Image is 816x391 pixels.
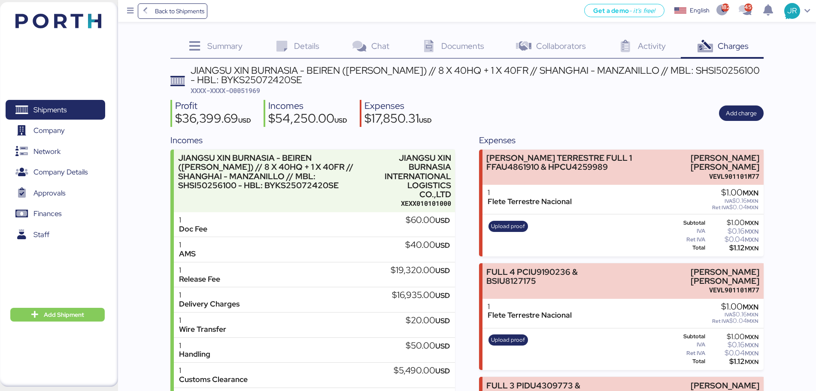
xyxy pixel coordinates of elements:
button: Upload proof [488,334,528,346]
div: $20.00 [406,316,450,325]
span: Company Details [33,166,88,178]
div: English [690,6,710,15]
div: JIANGSU XIN BURNASIA INTERNATIONAL LOGISTICS CO.,LTD [374,153,451,199]
span: MXN [745,349,758,357]
span: IVA [725,311,732,318]
div: $16,935.00 [392,291,450,300]
div: Delivery Charges [179,300,240,309]
span: Finances [33,208,61,220]
a: Company [6,121,105,141]
div: Incomes [170,134,455,147]
span: USD [419,116,432,124]
div: 1 [179,291,240,300]
span: USD [435,316,450,325]
div: JIANGSU XIN BURNASIA - BEIREN ([PERSON_NAME]) // 8 X 40HQ + 1 X 40FR // SHANGHAI - MANZANILLO // ... [178,153,370,190]
a: Network [6,141,105,161]
span: USD [334,116,347,124]
span: USD [435,241,450,250]
span: MXN [745,341,758,349]
div: Ret IVA [666,350,705,356]
div: Subtotal [666,220,705,226]
div: Wire Transfer [179,325,226,334]
div: $1.00 [707,334,758,340]
span: Upload proof [491,335,525,345]
div: VEVL901101M77 [627,286,759,295]
span: Details [294,40,319,51]
div: 1 [488,302,572,311]
div: $0.16 [707,342,758,348]
div: $0.04 [712,204,758,211]
span: MXN [747,318,758,325]
button: Menu [123,4,138,18]
div: $0.04 [712,318,758,324]
span: USD [435,266,450,275]
a: Staff [6,225,105,244]
div: $1.00 [712,188,758,198]
div: $1.00 [707,220,758,226]
span: Company [33,124,65,137]
div: $60.00 [406,216,450,225]
div: $0.16 [712,311,758,318]
div: [PERSON_NAME] [PERSON_NAME] [668,153,760,171]
div: Flete Terrestre Nacional [488,311,572,320]
div: 1 [179,341,210,350]
div: 1 [179,241,196,250]
div: Profit [175,100,251,112]
span: IVA [725,198,732,205]
div: $5,490.00 [394,366,450,376]
span: USD [435,366,450,376]
div: $1.00 [712,302,758,312]
div: Expenses [364,100,432,112]
div: VEVL901101M77 [668,172,760,181]
div: 1 [488,188,572,197]
div: $1.12 [707,358,758,365]
div: AMS [179,250,196,259]
span: MXN [747,204,758,211]
span: MXN [747,198,758,205]
div: $50.00 [406,341,450,351]
div: Expenses [479,134,764,147]
span: Collaborators [536,40,586,51]
span: Activity [638,40,666,51]
span: USD [435,341,450,351]
a: Company Details [6,162,105,182]
a: Shipments [6,100,105,120]
div: Customs Clearance [179,375,248,384]
span: Approvals [33,187,65,199]
div: Total [666,245,705,251]
div: Subtotal [666,334,705,340]
span: USD [435,291,450,300]
div: Release Fee [179,275,220,284]
a: Approvals [6,183,105,203]
span: Shipments [33,104,67,116]
span: MXN [745,219,758,227]
span: Charges [718,40,749,51]
button: Upload proof [488,221,528,232]
div: 1 [179,266,220,275]
span: Ret IVA [712,204,729,211]
span: MXN [745,333,758,341]
div: [PERSON_NAME] TERRESTRE FULL 1 FFAU4861910 & HPCU4259989 [486,153,664,171]
span: MXN [745,236,758,244]
div: Ret IVA [666,237,705,243]
div: IVA [666,342,705,348]
span: Chat [371,40,389,51]
div: IVA [666,228,705,234]
div: Flete Terrestre Nacional [488,197,572,206]
span: MXN [745,244,758,252]
div: $19,320.00 [391,266,450,275]
div: $0.04 [707,350,758,356]
a: Finances [6,204,105,224]
span: Back to Shipments [155,6,204,16]
span: Documents [441,40,484,51]
span: Upload proof [491,222,525,231]
span: MXN [743,302,758,312]
span: USD [238,116,251,124]
span: XXXX-XXXX-O0051969 [191,86,260,95]
div: Incomes [268,100,347,112]
span: MXN [743,188,758,198]
div: $36,399.69 [175,112,251,127]
div: Handling [179,350,210,359]
span: JR [787,5,797,16]
div: $0.16 [707,228,758,235]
